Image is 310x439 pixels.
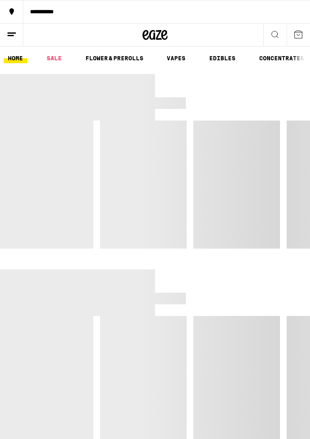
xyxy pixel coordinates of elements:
[255,53,308,63] a: CONCENTRATES
[4,53,27,63] a: HOME
[162,53,190,63] a: VAPES
[42,53,66,63] a: SALE
[81,53,147,63] a: FLOWER & PREROLLS
[205,53,240,63] a: EDIBLES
